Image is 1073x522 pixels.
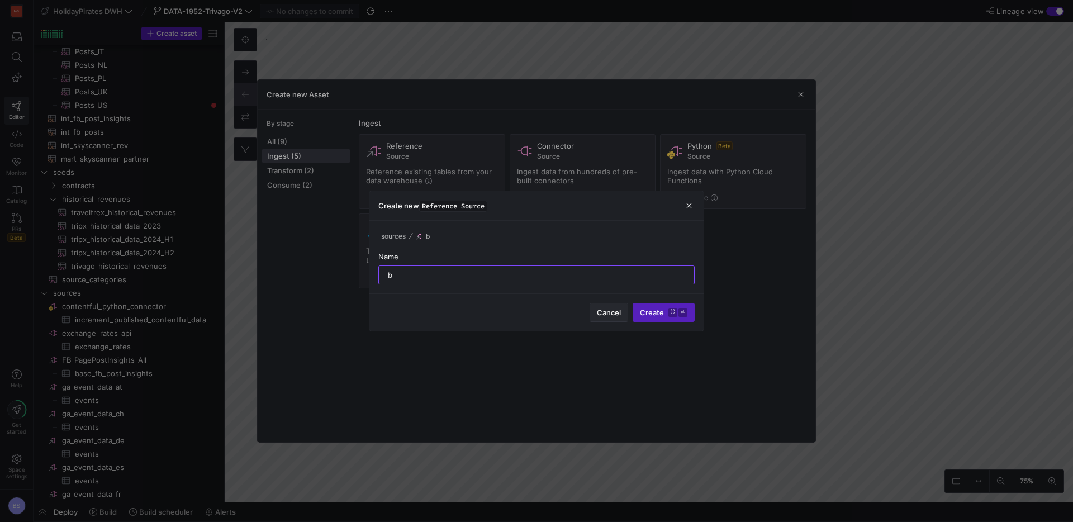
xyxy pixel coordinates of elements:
[413,230,433,243] button: b
[640,308,687,317] span: Create
[426,232,430,240] span: b
[378,252,398,261] span: Name
[378,230,409,243] button: sources
[633,303,695,322] button: Create⌘⏎
[378,201,487,210] h3: Create new
[381,232,406,240] span: sources
[668,308,677,317] kbd: ⌘
[590,303,628,322] button: Cancel
[419,201,487,212] span: Reference Source
[597,308,621,317] span: Cancel
[678,308,687,317] kbd: ⏎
